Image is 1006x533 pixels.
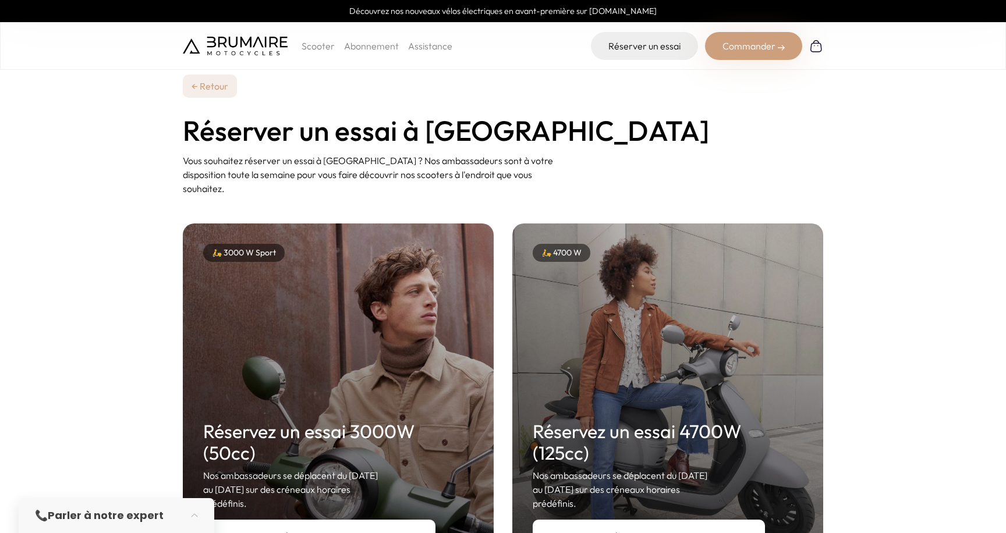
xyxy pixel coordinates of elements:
[183,74,237,98] a: ← Retour
[302,39,335,53] p: Scooter
[183,154,574,196] p: Vous souhaitez réserver un essai à [GEOGRAPHIC_DATA] ? Nos ambassadeurs sont à votre disposition ...
[778,44,785,51] img: right-arrow-2.png
[591,32,698,60] a: Réserver un essai
[533,244,590,262] div: 🛵 4700 W
[809,39,823,53] img: Panier
[533,421,765,464] h2: Réservez un essai 4700W (125cc)
[948,478,994,521] iframe: Gorgias live chat messenger
[183,37,288,55] img: Brumaire Motocycles
[533,468,765,510] p: Nos ambassadeurs se déplacent du [DATE] au [DATE] sur des créneaux horaires prédéfinis.
[203,421,435,464] h2: Réservez un essai 3000W (50cc)
[203,244,285,262] div: 🛵 3000 W Sport
[183,116,823,144] h1: Réserver un essai à [GEOGRAPHIC_DATA]
[408,40,452,52] a: Assistance
[203,468,435,510] p: Nos ambassadeurs se déplacent du [DATE] au [DATE] sur des créneaux horaires prédéfinis.
[344,40,399,52] a: Abonnement
[705,32,802,60] div: Commander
